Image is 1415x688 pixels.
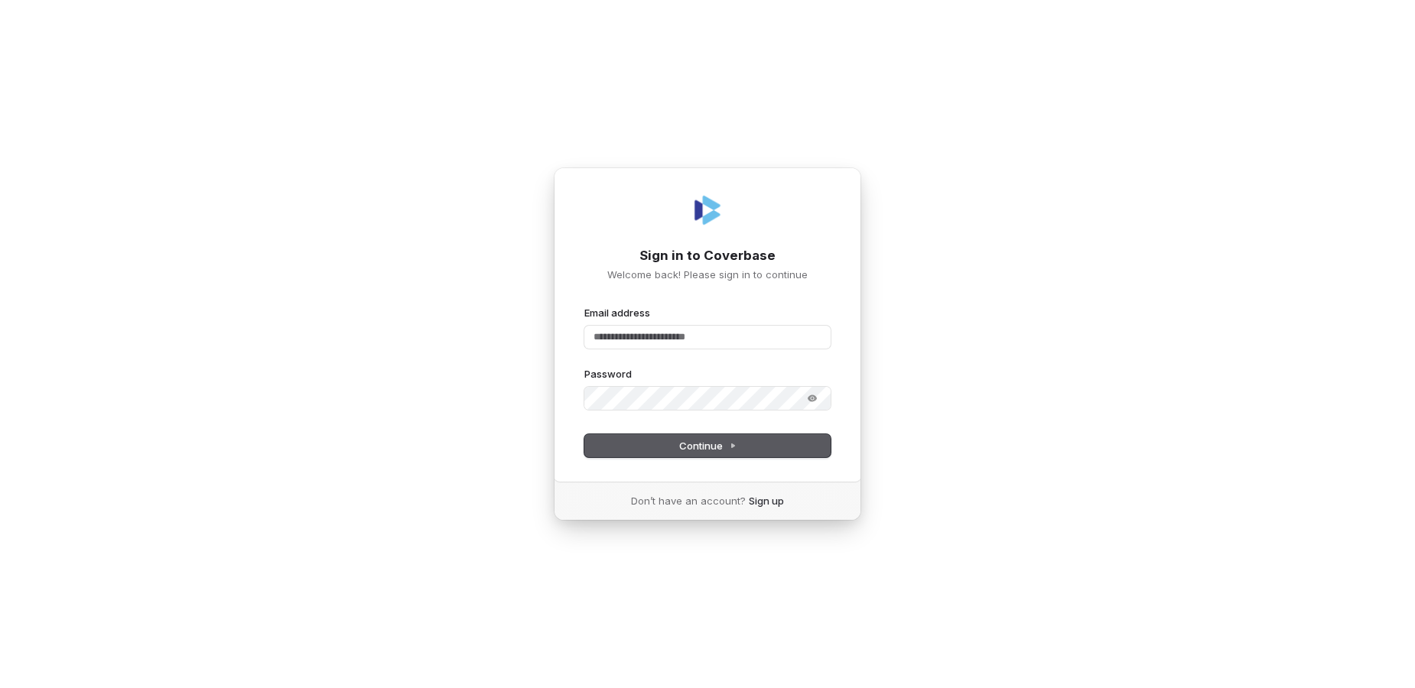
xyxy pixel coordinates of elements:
span: Continue [679,439,737,453]
label: Password [584,367,632,381]
button: Continue [584,434,831,457]
img: Coverbase [689,192,726,229]
a: Sign up [749,494,784,508]
span: Don’t have an account? [631,494,746,508]
button: Show password [797,389,828,407]
h1: Sign in to Coverbase [584,247,831,265]
p: Welcome back! Please sign in to continue [584,268,831,281]
label: Email address [584,306,650,320]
